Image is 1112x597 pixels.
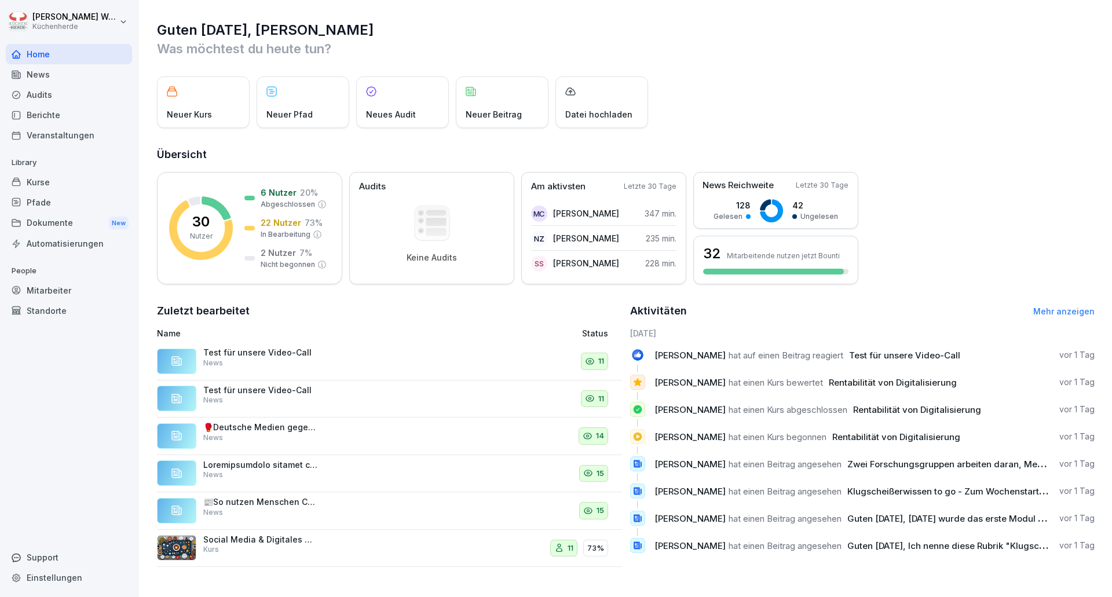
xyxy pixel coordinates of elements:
a: Audits [6,85,132,105]
a: Veranstaltungen [6,125,132,145]
a: Berichte [6,105,132,125]
p: 📰So nutzen Menschen ChatGPT wirklich Eine neue Analyse von 1,5 Millionen Gesprächen über drei Jah... [203,497,319,507]
h6: [DATE] [630,327,1095,339]
p: 14 [596,430,604,442]
span: [PERSON_NAME] [654,459,726,470]
span: hat einen Beitrag angesehen [729,540,842,551]
h2: Aktivitäten [630,303,687,319]
p: Neuer Pfad [266,108,313,120]
a: Mitarbeiter [6,280,132,301]
p: 20 % [300,186,318,199]
p: 73 % [305,217,323,229]
span: hat einen Beitrag angesehen [729,513,842,524]
div: Support [6,547,132,567]
span: hat einen Kurs bewertet [729,377,823,388]
p: vor 1 Tag [1059,349,1095,361]
a: Automatisierungen [6,233,132,254]
a: Standorte [6,301,132,321]
span: [PERSON_NAME] [654,404,726,415]
p: 228 min. [645,257,676,269]
span: hat einen Beitrag angesehen [729,459,842,470]
p: Loremipsumdolo sitamet cons adipis – elit sedd eiusmod Temporincididu Ut labor etdo Magnaal enim,... [203,460,319,470]
a: Test für unsere Video-CallNews11 [157,380,622,418]
p: Kurs [203,544,219,555]
p: 11 [598,356,604,367]
a: Test für unsere Video-CallNews11 [157,343,622,380]
span: [PERSON_NAME] [654,350,726,361]
p: Nicht begonnen [261,259,315,270]
p: 7 % [299,247,312,259]
a: DokumenteNew [6,213,132,234]
p: 42 [792,199,838,211]
p: News [203,358,223,368]
p: Letzte 30 Tage [624,181,676,192]
span: [PERSON_NAME] [654,513,726,524]
p: [PERSON_NAME] Wessel [32,12,117,22]
span: [PERSON_NAME] [654,486,726,497]
p: Mitarbeitende nutzen jetzt Bounti [727,251,840,260]
p: Test für unsere Video-Call [203,347,319,358]
p: Was möchtest du heute tun? [157,39,1095,58]
p: Audits [359,180,386,193]
p: News Reichweite [703,179,774,192]
p: Neuer Beitrag [466,108,522,120]
a: News [6,64,132,85]
h3: 32 [703,244,721,263]
span: Rentabilität von Digitalisierung [832,431,960,442]
p: People [6,262,132,280]
p: [PERSON_NAME] [553,232,619,244]
span: Test für unsere Video-Call [849,350,960,361]
a: Mehr anzeigen [1033,306,1095,316]
p: 22 Nutzer [261,217,301,229]
p: Am aktivsten [531,180,586,193]
p: News [203,507,223,518]
span: hat einen Kurs begonnen [729,431,826,442]
span: [PERSON_NAME] [654,377,726,388]
div: New [109,217,129,230]
p: vor 1 Tag [1059,404,1095,415]
h2: Zuletzt bearbeitet [157,303,622,319]
div: NZ [531,230,547,247]
div: SS [531,255,547,272]
a: Pfade [6,192,132,213]
p: Abgeschlossen [261,199,315,210]
span: [PERSON_NAME] [654,431,726,442]
p: 2 Nutzer [261,247,296,259]
p: [PERSON_NAME] [553,207,619,219]
p: Test für unsere Video-Call [203,385,319,395]
div: Einstellungen [6,567,132,588]
p: 235 min. [646,232,676,244]
span: hat einen Beitrag angesehen [729,486,842,497]
a: Home [6,44,132,64]
span: hat auf einen Beitrag reagiert [729,350,843,361]
p: Social Media & Digitales Marketing [203,534,319,545]
span: hat einen Kurs abgeschlossen [729,404,847,415]
a: Kurse [6,172,132,192]
p: 15 [597,468,604,479]
p: [PERSON_NAME] [553,257,619,269]
p: 128 [714,199,751,211]
p: Ungelesen [800,211,838,222]
p: 73% [587,543,604,554]
a: Social Media & Digitales MarketingKurs1173% [157,530,622,567]
p: Name [157,327,448,339]
a: 📰So nutzen Menschen ChatGPT wirklich Eine neue Analyse von 1,5 Millionen Gesprächen über drei Jah... [157,492,622,530]
p: 🥊Deutsche Medien gegen Google AI-Overviews Immer mehr Unternehmen sehen ihren Webseiten-Traffic d... [203,422,319,433]
h1: Guten [DATE], [PERSON_NAME] [157,21,1095,39]
p: Küchenherde [32,23,117,31]
a: Loremipsumdolo sitamet cons adipis – elit sedd eiusmod Temporincididu Ut labor etdo Magnaal enim,... [157,455,622,493]
div: Dokumente [6,213,132,234]
p: vor 1 Tag [1059,512,1095,524]
p: Keine Audits [407,252,457,263]
p: Gelesen [714,211,742,222]
p: In Bearbeitung [261,229,310,240]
